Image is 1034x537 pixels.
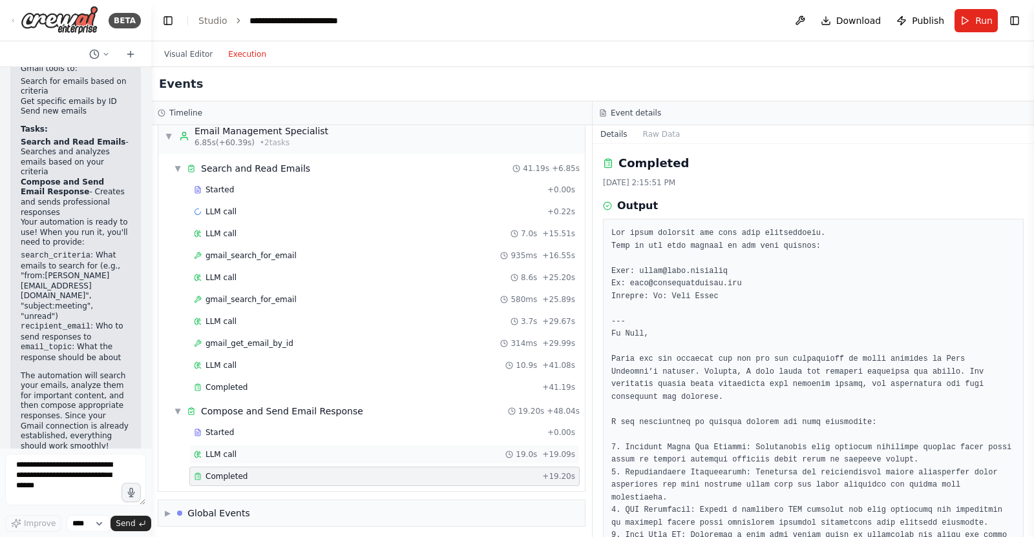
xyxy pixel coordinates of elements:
span: + 41.08s [542,360,575,370]
span: 19.20s [518,406,545,416]
span: gmail_search_for_email [206,250,297,261]
span: 580ms [511,294,537,305]
span: 7.0s [521,228,537,239]
span: 3.7s [521,316,537,327]
div: Global Events [187,507,250,520]
span: 6.85s (+60.39s) [195,137,255,148]
button: Hide left sidebar [159,12,177,30]
h3: Output [617,198,658,214]
span: • 2 task s [260,137,290,148]
li: Send new emails [21,106,131,117]
li: : What the response should be about [21,342,131,363]
code: search_criteria [21,251,90,260]
p: Your automation is ready to use! When you run it, you'll need to provide: [21,218,131,248]
span: + 0.00s [547,427,575,438]
li: Search for emails based on criteria [21,77,131,97]
span: Completed [206,471,248,481]
span: + 16.55s [542,250,575,261]
button: Visual Editor [156,46,220,62]
span: 41.19s [523,163,549,174]
h2: Completed [618,154,689,172]
span: ▼ [174,406,182,416]
h2: Events [159,75,203,93]
span: + 0.00s [547,185,575,195]
span: + 41.19s [542,382,575,392]
span: + 29.99s [542,338,575,349]
span: Download [836,14,881,27]
span: + 6.85s [552,163,580,174]
span: LLM call [206,360,237,370]
span: ▼ [174,163,182,174]
span: Started [206,185,234,195]
li: - Searches and analyzes emails based on your criteria [21,137,131,177]
span: 8.6s [521,272,537,283]
span: Started [206,427,234,438]
span: + 19.20s [542,471,575,481]
span: 19.0s [516,449,537,460]
button: Start a new chat [120,46,141,62]
button: Improve [5,515,61,532]
div: BETA [109,13,141,28]
span: + 25.89s [542,294,575,305]
span: + 25.20s [542,272,575,283]
button: Publish [891,9,949,32]
span: Send [116,518,135,529]
div: Email Management Specialist [195,125,328,137]
a: Studio [198,15,227,26]
div: [DATE] 2:15:51 PM [603,177,1024,188]
span: + 0.22s [547,207,575,217]
h3: Timeline [169,108,202,118]
li: : What emails to search for (e.g., "from:[PERSON_NAME][EMAIL_ADDRESS][DOMAIN_NAME]", "subject:mee... [21,250,131,321]
li: Get specific emails by ID [21,97,131,107]
button: Download [816,9,887,32]
span: + 48.04s [547,406,580,416]
li: - Creates and sends professional responses [21,177,131,218]
button: Run [955,9,998,32]
div: Search and Read Emails [201,162,310,175]
button: Details [593,125,635,143]
code: recipient_email [21,322,90,331]
button: Show right sidebar [1006,12,1024,30]
div: Compose and Send Email Response [201,405,363,418]
span: ▼ [165,131,173,141]
span: 935ms [511,250,537,261]
button: Switch to previous chat [84,46,115,62]
span: 314ms [511,338,537,349]
span: Publish [912,14,944,27]
span: Improve [24,518,56,529]
strong: Compose and Send Email Response [21,177,104,197]
button: Send [111,516,151,531]
span: gmail_search_for_email [206,294,297,305]
p: The automation will search your emails, analyze them for important content, and then compose appr... [21,371,131,452]
span: LLM call [206,207,237,217]
span: LLM call [206,272,237,283]
button: Click to speak your automation idea [121,483,141,502]
strong: Tasks: [21,125,48,134]
li: : Who to send responses to [21,321,131,342]
h3: Event details [611,108,661,118]
span: Completed [206,382,248,392]
code: email_topic [21,343,72,352]
span: + 29.67s [542,316,575,327]
span: LLM call [206,228,237,239]
span: 10.9s [516,360,537,370]
nav: breadcrumb [198,14,380,27]
span: ▶ [165,508,171,518]
img: Logo [21,6,98,35]
span: Run [975,14,993,27]
strong: Search and Read Emails [21,137,125,147]
span: + 19.09s [542,449,575,460]
span: LLM call [206,449,237,460]
button: Raw Data [635,125,688,143]
span: gmail_get_email_by_id [206,338,293,349]
span: + 15.51s [542,228,575,239]
span: LLM call [206,316,237,327]
button: Execution [220,46,274,62]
